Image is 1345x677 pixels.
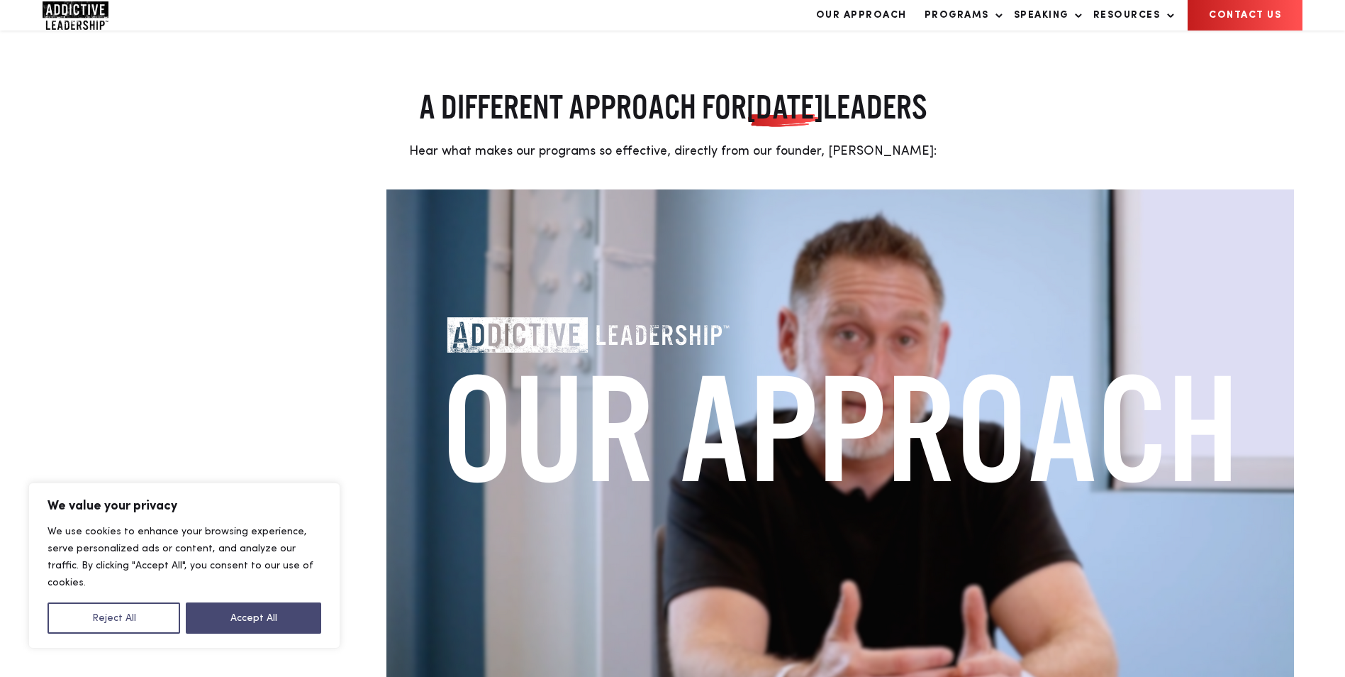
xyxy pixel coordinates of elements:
a: Speaking [1007,1,1083,30]
button: Reject All [48,602,180,634]
a: Our Approach [809,1,914,30]
a: Resources [1086,1,1175,30]
div: We value your privacy [28,483,340,649]
a: Programs [917,1,1003,30]
h2: A DIFFERENT APPROACH FOR LEADERS [386,85,959,128]
span: Hear what makes our programs so effective, directly from our founder, [PERSON_NAME]: [409,145,937,158]
span: [DATE] [747,85,823,128]
p: We use cookies to enhance your browsing experience, serve personalized ads or content, and analyz... [48,523,321,591]
a: Home [43,1,128,30]
p: We value your privacy [48,497,321,514]
button: Accept All [186,602,321,634]
img: Company Logo [43,1,108,30]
